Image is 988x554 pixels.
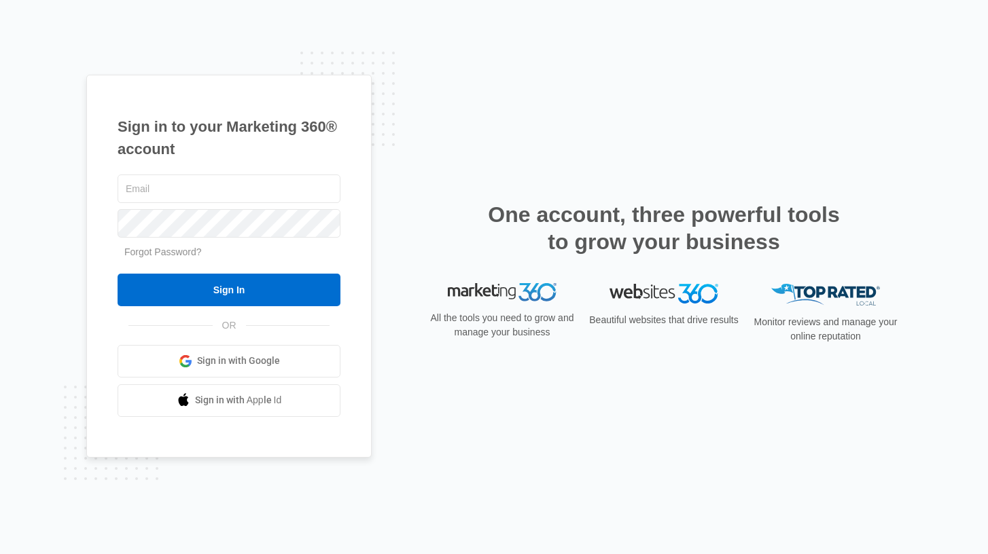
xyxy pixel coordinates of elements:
[484,201,844,255] h2: One account, three powerful tools to grow your business
[749,315,902,344] p: Monitor reviews and manage your online reputation
[118,345,340,377] a: Sign in with Google
[195,393,282,407] span: Sign in with Apple Id
[610,284,718,303] img: Websites 360
[448,284,557,303] img: Marketing 360
[124,246,202,257] a: Forgot Password?
[771,284,880,306] img: Top Rated Local
[118,115,340,160] h1: Sign in to your Marketing 360® account
[118,274,340,306] input: Sign In
[213,318,246,333] span: OR
[197,354,280,368] span: Sign in with Google
[426,312,578,340] p: All the tools you need to grow and manage your business
[118,384,340,417] a: Sign in with Apple Id
[588,313,740,327] p: Beautiful websites that drive results
[118,174,340,203] input: Email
